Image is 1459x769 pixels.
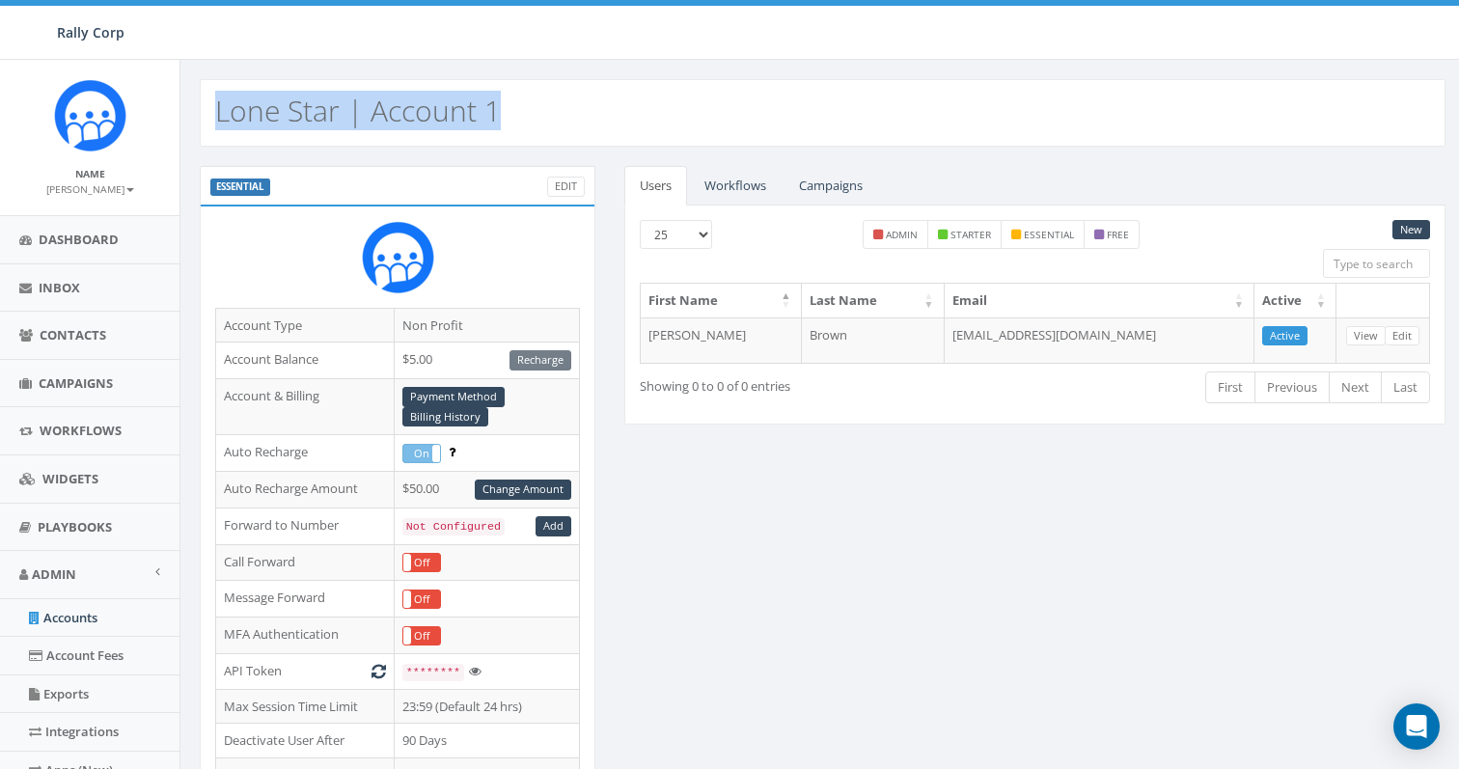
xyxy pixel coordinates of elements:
div: OnOff [402,590,441,610]
input: Type to search [1323,249,1430,278]
a: Add [536,516,571,536]
div: OnOff [402,553,441,573]
a: First [1205,371,1255,403]
td: Auto Recharge [216,435,395,472]
small: Name [75,167,105,180]
span: Rally Corp [57,23,124,41]
img: Icon_1.png [54,79,126,151]
td: 90 Days [394,724,580,758]
small: [PERSON_NAME] [46,182,134,196]
a: Change Amount [475,480,571,500]
span: Enable to prevent campaign failure. [449,443,455,460]
span: Contacts [40,326,106,343]
div: Showing 0 to 0 of 0 entries [640,370,952,396]
small: starter [950,228,991,241]
th: Last Name: activate to sort column ascending [802,284,945,317]
td: [EMAIL_ADDRESS][DOMAIN_NAME] [945,317,1254,364]
td: Account Balance [216,343,395,379]
span: Dashboard [39,231,119,248]
span: Admin [32,565,76,583]
a: Edit [1385,326,1419,346]
td: Call Forward [216,544,395,581]
label: On [403,445,440,463]
a: Active [1262,326,1308,346]
td: Max Session Time Limit [216,689,395,724]
small: free [1107,228,1129,241]
td: Brown [802,317,945,364]
label: Off [403,590,440,609]
td: Auto Recharge Amount [216,472,395,508]
label: ESSENTIAL [210,179,270,196]
img: Rally_Corp_Icon_1.png [362,221,434,293]
td: Deactivate User After [216,724,395,758]
th: Active: activate to sort column ascending [1254,284,1336,317]
td: Account Type [216,308,395,343]
td: Forward to Number [216,508,395,544]
td: Account & Billing [216,378,395,435]
a: [PERSON_NAME] [46,179,134,197]
span: Inbox [39,279,80,296]
div: OnOff [402,626,441,646]
a: Last [1381,371,1430,403]
td: Non Profit [394,308,580,343]
a: Next [1329,371,1382,403]
a: Edit [547,177,585,197]
a: Users [624,166,687,206]
label: Off [403,627,440,645]
td: Message Forward [216,581,395,618]
td: $50.00 [394,472,580,508]
th: Email: activate to sort column ascending [945,284,1254,317]
a: Billing History [402,407,488,427]
code: Not Configured [402,518,505,536]
span: Workflows [40,422,122,439]
a: Campaigns [784,166,878,206]
td: MFA Authentication [216,618,395,654]
span: Playbooks [38,518,112,536]
td: 23:59 (Default 24 hrs) [394,689,580,724]
a: Workflows [689,166,782,206]
a: New [1392,220,1430,240]
h2: Lone Star | Account 1 [215,95,501,126]
div: OnOff [402,444,441,464]
a: View [1346,326,1386,346]
th: First Name: activate to sort column descending [641,284,801,317]
td: [PERSON_NAME] [641,317,801,364]
a: Previous [1254,371,1330,403]
small: admin [886,228,918,241]
div: Open Intercom Messenger [1393,703,1440,750]
span: Widgets [42,470,98,487]
small: essential [1024,228,1074,241]
label: Off [403,554,440,572]
a: Payment Method [402,387,505,407]
span: Campaigns [39,374,113,392]
td: API Token [216,654,395,690]
td: $5.00 [394,343,580,379]
i: Generate New Token [372,665,386,677]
